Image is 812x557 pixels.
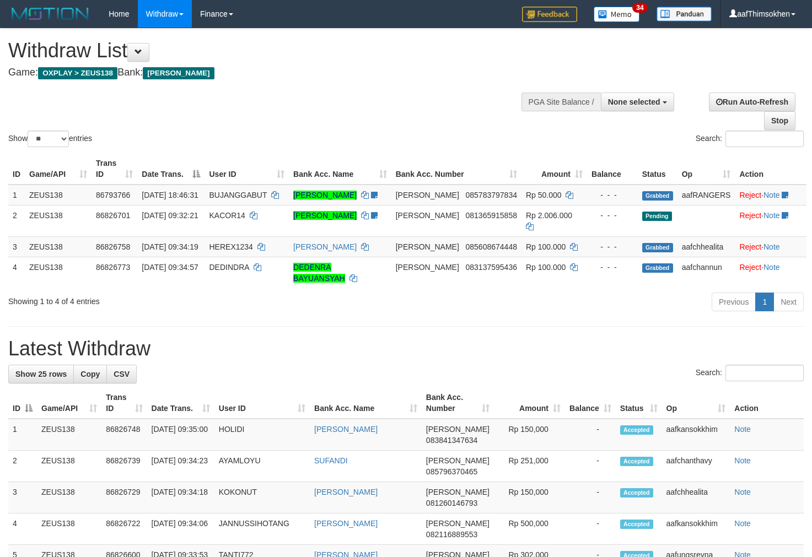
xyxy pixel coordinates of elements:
[521,153,587,185] th: Amount: activate to sort column ascending
[426,519,490,528] span: [PERSON_NAME]
[763,242,780,251] a: Note
[101,451,147,482] td: 86826739
[8,419,37,451] td: 1
[396,263,459,272] span: [PERSON_NAME]
[314,519,378,528] a: [PERSON_NAME]
[662,482,730,513] td: aafchhealita
[734,519,751,528] a: Note
[214,482,310,513] td: KOKONUT
[565,513,616,545] td: -
[620,488,653,497] span: Accepted
[209,211,245,220] span: KACOR14
[739,263,761,272] a: Reject
[466,211,517,220] span: Copy 081365915858 to clipboard
[8,451,37,482] td: 2
[8,131,92,147] label: Show entries
[565,451,616,482] td: -
[763,263,780,272] a: Note
[8,338,804,360] h1: Latest Withdraw
[314,456,348,465] a: SUFANDI
[209,191,267,199] span: BUJANGGABUT
[521,93,601,111] div: PGA Site Balance /
[101,387,147,419] th: Trans ID: activate to sort column ascending
[662,419,730,451] td: aafkansokkhim
[106,365,137,383] a: CSV
[734,456,751,465] a: Note
[37,419,101,451] td: ZEUS138
[526,242,566,251] span: Rp 100.000
[587,153,638,185] th: Balance
[422,387,494,419] th: Bank Acc. Number: activate to sort column ascending
[101,419,147,451] td: 86826748
[565,482,616,513] td: -
[565,387,616,419] th: Balance: activate to sort column ascending
[466,191,517,199] span: Copy 085783797834 to clipboard
[142,191,198,199] span: [DATE] 18:46:31
[25,257,92,288] td: ZEUS138
[763,211,780,220] a: Note
[620,457,653,466] span: Accepted
[314,488,378,496] a: [PERSON_NAME]
[591,210,633,221] div: - - -
[755,293,774,311] a: 1
[8,205,25,236] td: 2
[396,211,459,220] span: [PERSON_NAME]
[80,370,100,378] span: Copy
[601,93,674,111] button: None selected
[214,451,310,482] td: AYAMLOYU
[214,419,310,451] td: HOLIDI
[8,482,37,513] td: 3
[147,419,214,451] td: [DATE] 09:35:00
[101,513,147,545] td: 86826722
[565,419,616,451] td: -
[426,425,490,434] span: [PERSON_NAME]
[591,190,633,201] div: - - -
[426,456,490,465] span: [PERSON_NAME]
[709,93,795,111] a: Run Auto-Refresh
[37,451,101,482] td: ZEUS138
[38,67,117,79] span: OXPLAY > ZEUS138
[662,451,730,482] td: aafchanthavy
[466,263,517,272] span: Copy 083137595436 to clipboard
[739,242,761,251] a: Reject
[616,387,662,419] th: Status: activate to sort column ascending
[8,387,37,419] th: ID: activate to sort column descending
[739,191,761,199] a: Reject
[147,451,214,482] td: [DATE] 09:34:23
[662,387,730,419] th: Op: activate to sort column ascending
[209,263,249,272] span: DEDINDRA
[734,488,751,496] a: Note
[96,263,130,272] span: 86826773
[632,3,647,13] span: 34
[142,263,198,272] span: [DATE] 09:34:57
[143,67,214,79] span: [PERSON_NAME]
[494,387,565,419] th: Amount: activate to sort column ascending
[763,191,780,199] a: Note
[735,185,806,206] td: ·
[147,513,214,545] td: [DATE] 09:34:06
[620,520,653,529] span: Accepted
[426,499,477,507] span: Copy 081260146793 to clipboard
[214,387,310,419] th: User ID: activate to sort column ascending
[696,365,804,381] label: Search:
[591,262,633,273] div: - - -
[494,419,565,451] td: Rp 150,000
[209,242,252,251] span: HEREX1234
[25,185,92,206] td: ZEUS138
[15,370,67,378] span: Show 25 rows
[642,243,673,252] span: Grabbed
[96,242,130,251] span: 86826758
[25,236,92,257] td: ZEUS138
[662,513,730,545] td: aafkansokkhim
[37,513,101,545] td: ZEUS138
[205,153,289,185] th: User ID: activate to sort column ascending
[677,257,735,288] td: aafchannun
[642,191,673,201] span: Grabbed
[293,191,357,199] a: [PERSON_NAME]
[677,185,735,206] td: aafRANGERS
[725,365,804,381] input: Search:
[25,205,92,236] td: ZEUS138
[735,236,806,257] td: ·
[522,7,577,22] img: Feedback.jpg
[137,153,205,185] th: Date Trans.: activate to sort column descending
